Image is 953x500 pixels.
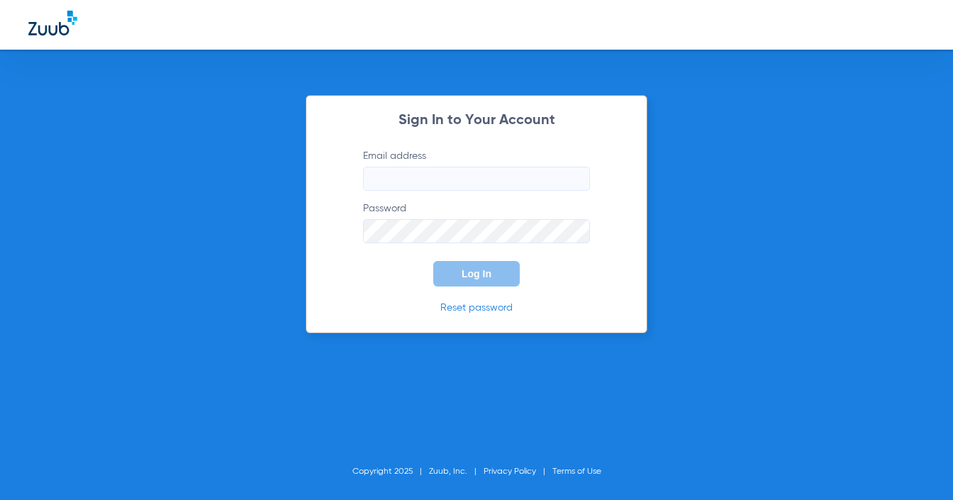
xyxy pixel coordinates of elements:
[440,303,513,313] a: Reset password
[363,167,590,191] input: Email address
[462,268,491,279] span: Log In
[363,201,590,243] label: Password
[352,465,429,479] li: Copyright 2025
[363,149,590,191] label: Email address
[484,467,536,476] a: Privacy Policy
[363,219,590,243] input: Password
[429,465,484,479] li: Zuub, Inc.
[342,113,611,128] h2: Sign In to Your Account
[552,467,601,476] a: Terms of Use
[433,261,520,287] button: Log In
[28,11,77,35] img: Zuub Logo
